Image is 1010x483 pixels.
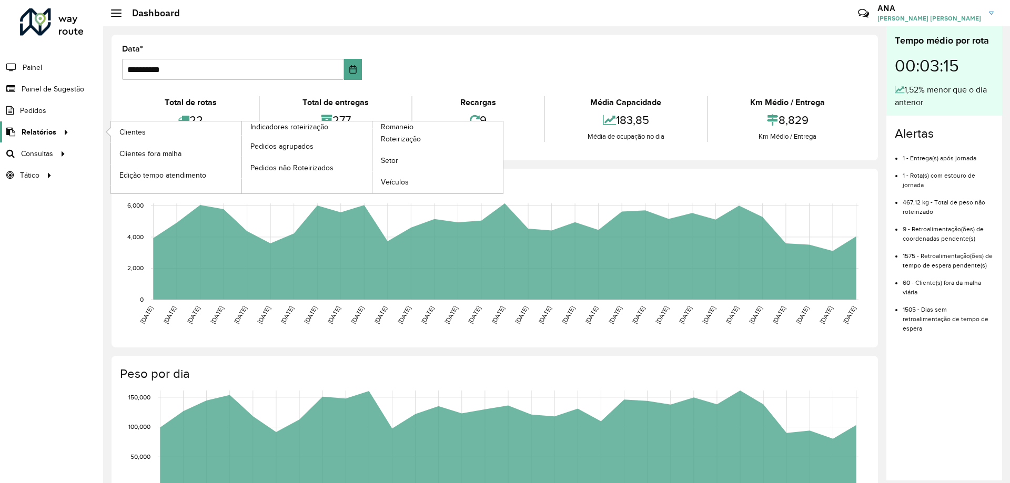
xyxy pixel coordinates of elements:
[21,148,53,159] span: Consultas
[127,233,144,240] text: 4,000
[326,305,341,325] text: [DATE]
[771,305,786,325] text: [DATE]
[877,3,981,13] h3: ANA
[584,305,599,325] text: [DATE]
[125,96,256,109] div: Total de rotas
[250,121,328,132] span: Indicadores roteirização
[903,243,994,270] li: 1575 - Retroalimentação(ões) de tempo de espera pendente(s)
[262,109,408,131] div: 277
[372,150,503,171] a: Setor
[381,133,421,145] span: Roteirização
[23,62,42,73] span: Painel
[795,305,810,325] text: [DATE]
[842,305,857,325] text: [DATE]
[128,424,150,430] text: 100,000
[242,136,372,157] a: Pedidos agrupados
[250,141,314,152] span: Pedidos agrupados
[140,296,144,303] text: 0
[561,305,576,325] text: [DATE]
[724,305,740,325] text: [DATE]
[128,394,150,400] text: 150,000
[711,96,865,109] div: Km Médio / Entrega
[125,109,256,131] div: 22
[130,453,150,460] text: 50,000
[303,305,318,325] text: [DATE]
[701,305,716,325] text: [DATE]
[415,96,541,109] div: Recargas
[119,127,146,138] span: Clientes
[903,163,994,190] li: 1 - Rota(s) com estouro de jornada
[350,305,365,325] text: [DATE]
[372,129,503,150] a: Roteirização
[852,2,875,25] a: Contato Rápido
[903,270,994,297] li: 60 - Cliente(s) fora da malha viária
[233,305,248,325] text: [DATE]
[120,366,867,382] h4: Peso por dia
[122,7,180,19] h2: Dashboard
[186,305,201,325] text: [DATE]
[895,34,994,48] div: Tempo médio por rota
[903,190,994,217] li: 467,12 kg - Total de peso não roteirizado
[678,305,693,325] text: [DATE]
[748,305,763,325] text: [DATE]
[608,305,623,325] text: [DATE]
[22,127,56,138] span: Relatórios
[711,131,865,142] div: Km Médio / Entrega
[22,84,84,95] span: Painel de Sugestão
[139,305,154,325] text: [DATE]
[20,105,46,116] span: Pedidos
[122,43,143,55] label: Data
[119,148,181,159] span: Clientes fora malha
[344,59,362,80] button: Choose Date
[420,305,435,325] text: [DATE]
[467,305,482,325] text: [DATE]
[262,96,408,109] div: Total de entregas
[415,109,541,131] div: 9
[490,305,506,325] text: [DATE]
[895,48,994,84] div: 00:03:15
[381,155,398,166] span: Setor
[711,109,865,131] div: 8,829
[895,84,994,109] div: 1,52% menor que o dia anterior
[111,143,241,164] a: Clientes fora malha
[242,157,372,178] a: Pedidos não Roteirizados
[381,121,413,132] span: Romaneio
[127,202,144,209] text: 6,000
[397,305,412,325] text: [DATE]
[256,305,271,325] text: [DATE]
[381,177,409,188] span: Veículos
[111,121,241,142] a: Clientes
[111,165,241,186] a: Edição tempo atendimento
[818,305,833,325] text: [DATE]
[372,172,503,193] a: Veículos
[895,126,994,141] h4: Alertas
[162,305,177,325] text: [DATE]
[209,305,225,325] text: [DATE]
[537,305,552,325] text: [DATE]
[242,121,503,193] a: Romaneio
[903,146,994,163] li: 1 - Entrega(s) após jornada
[250,162,334,173] span: Pedidos não Roteirizados
[548,109,704,131] div: 183,85
[631,305,646,325] text: [DATE]
[443,305,459,325] text: [DATE]
[903,297,994,333] li: 1505 - Dias sem retroalimentação de tempo de espera
[119,170,206,181] span: Edição tempo atendimento
[127,265,144,272] text: 2,000
[20,170,39,181] span: Tático
[111,121,372,193] a: Indicadores roteirização
[279,305,295,325] text: [DATE]
[903,217,994,243] li: 9 - Retroalimentação(ões) de coordenadas pendente(s)
[548,131,704,142] div: Média de ocupação no dia
[548,96,704,109] div: Média Capacidade
[373,305,388,325] text: [DATE]
[877,14,981,23] span: [PERSON_NAME] [PERSON_NAME]
[654,305,670,325] text: [DATE]
[514,305,529,325] text: [DATE]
